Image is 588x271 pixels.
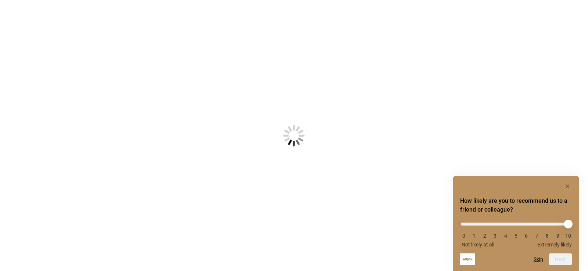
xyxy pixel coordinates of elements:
span: Extremely likely [537,242,572,248]
li: 9 [554,233,562,239]
span: Not likely at all [462,242,494,248]
div: How likely are you to recommend us to a friend or colleague? Select an option from 0 to 10, with ... [460,217,572,248]
li: 5 [512,233,520,239]
h2: How likely are you to recommend us to a friend or colleague? Select an option from 0 to 10, with ... [460,197,572,214]
button: Hide survey [563,182,572,191]
li: 7 [533,233,541,239]
button: Next question [549,253,572,265]
li: 4 [502,233,509,239]
li: 10 [564,233,572,239]
li: 0 [460,233,467,239]
li: 2 [481,233,488,239]
li: 1 [470,233,478,239]
li: 3 [491,233,499,239]
div: How likely are you to recommend us to a friend or colleague? Select an option from 0 to 10, with ... [460,182,572,265]
li: 6 [523,233,530,239]
img: Loading [247,89,341,183]
li: 8 [544,233,551,239]
button: Skip [534,256,543,262]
